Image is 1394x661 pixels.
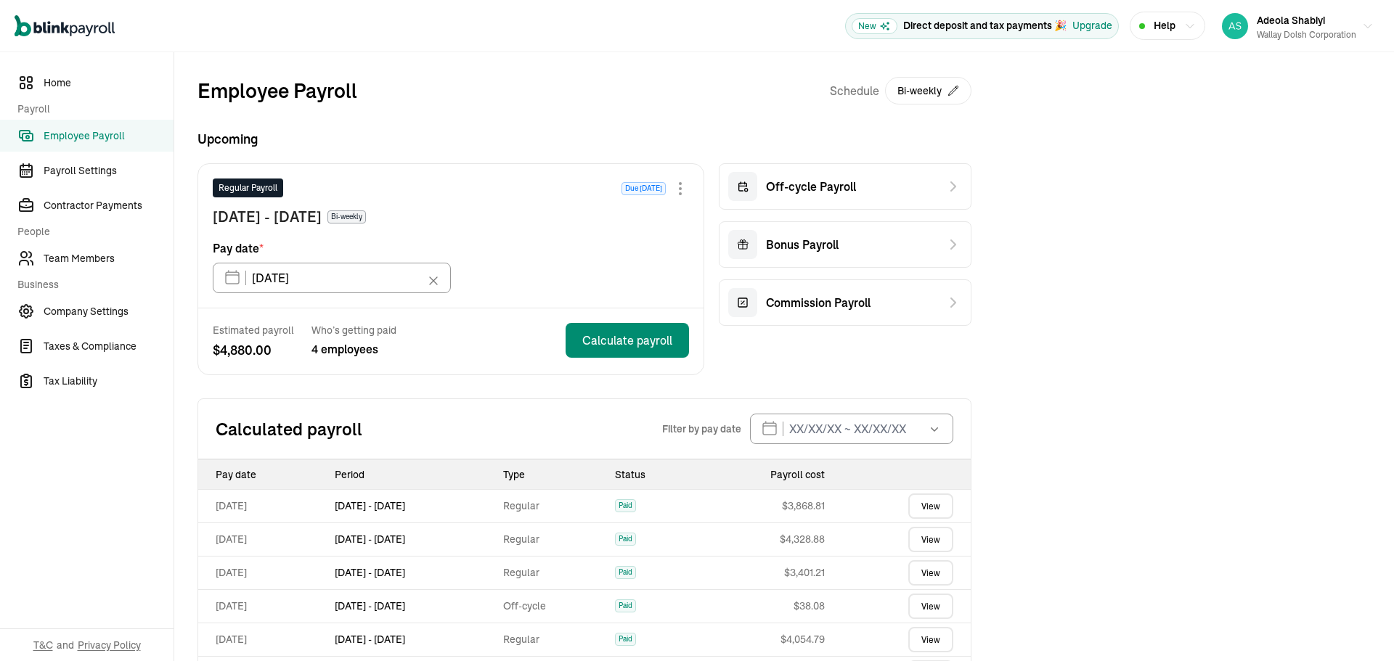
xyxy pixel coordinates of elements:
span: Paid [615,633,636,646]
h2: Calculated payroll [216,417,662,440]
span: Upcoming [197,129,971,149]
th: Period [329,460,497,489]
span: Paid [615,499,636,512]
span: Bonus Payroll [766,236,839,253]
span: $ 4,880.00 [213,340,294,360]
a: View [908,560,953,586]
td: Regular [497,522,609,556]
button: Upgrade [1072,18,1112,33]
button: Help [1130,12,1205,40]
th: Payroll cost [696,460,831,489]
span: $ 3,868.81 [782,499,825,512]
span: $ 4,054.79 [780,633,825,646]
span: Payroll [17,102,165,117]
span: Contractor Payments [44,198,174,213]
span: People [17,224,165,239]
span: $ 38.08 [794,599,825,612]
span: $ 3,401.21 [784,566,825,579]
td: [DATE] - [DATE] [329,522,497,556]
span: Commission Payroll [766,294,871,311]
span: Company Settings [44,304,174,319]
th: Status [609,460,696,489]
span: Tax Liability [44,374,174,389]
span: Employee Payroll [44,128,174,144]
td: Regular [497,623,609,656]
span: $ 4,328.88 [780,533,825,546]
span: Who’s getting paid [311,323,396,337]
span: Taxes & Compliance [44,339,174,354]
span: Paid [615,599,636,612]
td: [DATE] [198,489,329,522]
span: Home [44,75,174,91]
nav: Global [15,5,115,47]
input: XX/XX/XX [213,263,451,293]
button: Bi-weekly [885,77,971,104]
td: Off-cycle [497,589,609,623]
a: View [908,527,953,552]
span: Off-cycle Payroll [766,178,856,195]
span: Due [DATE] [621,182,666,195]
th: Type [497,460,609,489]
td: [DATE] - [DATE] [329,589,497,623]
td: [DATE] - [DATE] [329,623,497,656]
span: New [852,18,897,34]
span: Estimated payroll [213,323,294,337]
span: Team Members [44,251,174,266]
span: Payroll Settings [44,163,174,178]
td: [DATE] - [DATE] [329,556,497,589]
button: Adeola ShabiyiWallay Dolsh Corporation [1216,8,1379,44]
span: Help [1154,18,1175,33]
td: Regular [497,489,609,522]
span: Business [17,277,165,292]
span: Filter by pay date [662,422,741,436]
span: Privacy Policy [78,638,141,652]
th: Pay date [198,460,329,489]
td: Regular [497,556,609,589]
input: XX/XX/XX ~ XX/XX/XX [750,414,953,444]
p: Direct deposit and tax payments 🎉 [903,18,1067,33]
a: View [908,594,953,619]
span: 4 employees [311,340,396,358]
span: Paid [615,566,636,579]
span: Adeola Shabiyi [1257,14,1325,27]
a: View [908,627,953,652]
td: [DATE] - [DATE] [329,489,497,522]
span: T&C [33,638,53,652]
span: Bi-weekly [327,210,366,223]
div: Wallay Dolsh Corporation [1257,28,1356,41]
td: [DATE] [198,589,329,623]
iframe: Chat Widget [1152,504,1394,661]
h2: Employee Payroll [197,75,357,106]
td: [DATE] [198,623,329,656]
a: View [908,493,953,519]
td: [DATE] [198,556,329,589]
span: Paid [615,533,636,546]
span: Pay date [213,239,264,257]
td: [DATE] [198,522,329,556]
div: Schedule [830,75,971,106]
button: Calculate payroll [566,323,689,358]
span: [DATE] - [DATE] [213,206,322,228]
span: Regular Payroll [219,181,277,194]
